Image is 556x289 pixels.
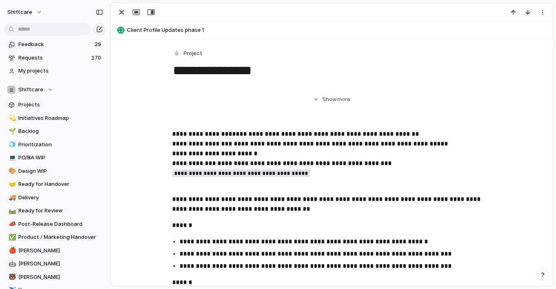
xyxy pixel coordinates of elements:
[18,40,92,49] span: Feedback
[7,8,32,16] span: shiftcare
[18,67,103,75] span: My projects
[7,167,16,175] button: 🎨
[9,233,14,242] div: ✅
[18,194,103,202] span: Delivery
[7,233,16,241] button: ✅
[9,272,14,282] div: 🐻
[4,271,106,283] a: 🐻[PERSON_NAME]
[7,273,16,281] button: 🐻
[18,127,103,135] span: Backlog
[7,114,16,122] button: 💫
[9,153,14,163] div: 💻
[7,141,16,149] button: 🧊
[9,246,14,255] div: 🍎
[7,127,16,135] button: 🌱
[18,207,103,215] span: Ready for Review
[4,218,106,230] a: 📣Post-Release Dashboard
[18,220,103,228] span: Post-Release Dashboard
[9,113,14,123] div: 💫
[4,6,47,19] button: shiftcare
[4,84,106,96] button: Shiftcare
[322,95,337,104] span: Show
[18,247,103,255] span: [PERSON_NAME]
[9,193,14,202] div: 🚚
[18,86,43,94] span: Shiftcare
[7,194,16,202] button: 🚚
[4,178,106,190] a: 🤝Ready for Handover
[127,26,549,34] span: Client Profile Updates phase 1
[4,52,106,64] a: Requests170
[18,260,103,268] span: [PERSON_NAME]
[18,154,103,162] span: PO/BA WIP
[18,114,103,122] span: Initiatives Roadmap
[9,166,14,176] div: 🎨
[4,152,106,164] a: 💻PO/BA WIP
[18,101,103,109] span: Projects
[4,192,106,204] a: 🚚Delivery
[7,207,16,215] button: 🛤️
[7,260,16,268] button: 🤖
[4,112,106,124] a: 💫Initiatives Roadmap
[7,247,16,255] button: 🍎
[4,99,106,111] a: Projects
[18,54,89,62] span: Requests
[337,95,350,104] span: more
[4,65,106,77] a: My projects
[7,180,16,188] button: 🤝
[7,220,16,228] button: 📣
[4,165,106,177] a: 🎨Design WIP
[9,219,14,229] div: 📣
[18,180,103,188] span: Ready for Handover
[115,24,549,37] button: Client Profile Updates phase 1
[18,167,103,175] span: Design WIP
[4,231,106,243] a: ✅Product / Marketing Handover
[9,206,14,216] div: 🛤️
[9,140,14,149] div: 🧊
[91,54,103,62] span: 170
[18,233,103,241] span: Product / Marketing Handover
[4,205,106,217] a: 🛤️Ready for Review
[184,49,202,57] span: Project
[7,154,16,162] button: 💻
[4,38,106,51] a: Feedback29
[4,258,106,270] a: 🤖[PERSON_NAME]
[9,259,14,269] div: 🤖
[4,139,106,151] a: 🧊Prioritization
[9,127,14,136] div: 🌱
[172,92,492,107] button: Showmore
[95,40,103,49] span: 29
[9,180,14,189] div: 🤝
[4,125,106,137] a: 🌱Backlog
[171,48,205,60] button: Project
[18,141,103,149] span: Prioritization
[4,245,106,257] a: 🍎[PERSON_NAME]
[18,273,103,281] span: [PERSON_NAME]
